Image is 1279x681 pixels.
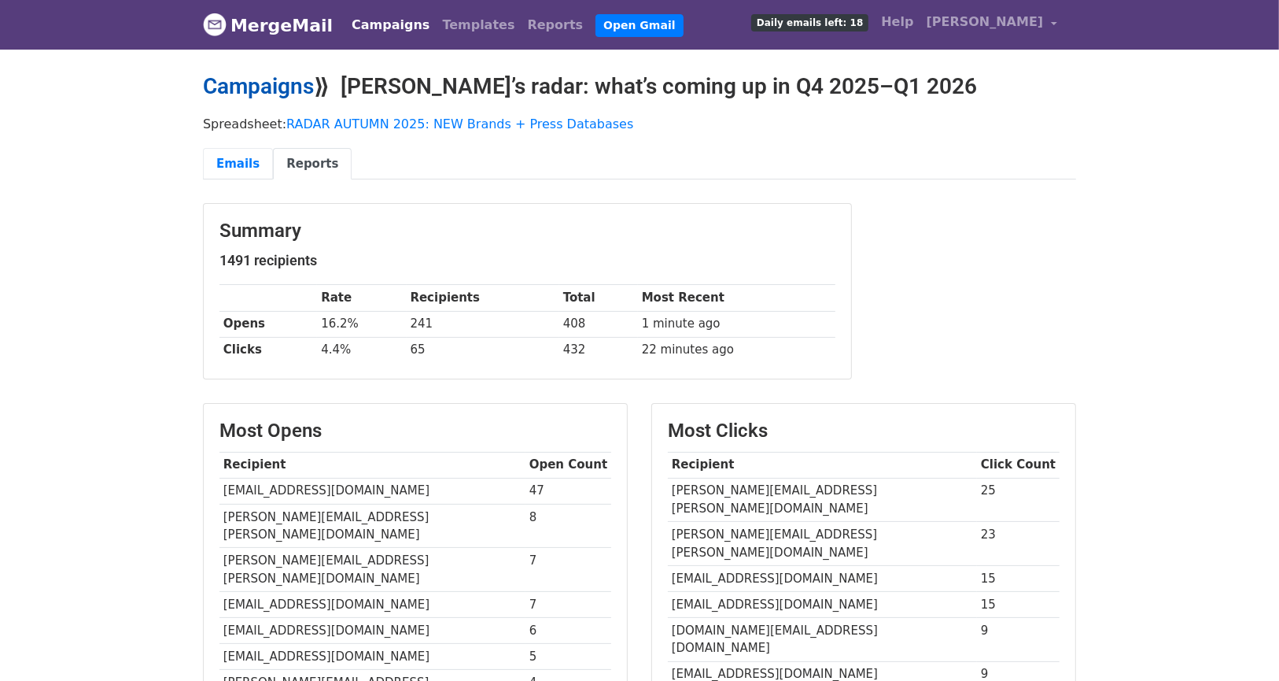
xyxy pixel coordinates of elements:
h3: Most Opens [219,420,611,442]
th: Most Recent [638,285,835,311]
h2: ⟫ [PERSON_NAME]’s radar: what’s coming up in Q4 2025–Q1 2026 [203,73,1076,100]
td: [PERSON_NAME][EMAIL_ADDRESS][PERSON_NAME][DOMAIN_NAME] [668,478,977,522]
a: Campaigns [345,9,436,41]
a: MergeMail [203,9,333,42]
td: [EMAIL_ADDRESS][DOMAIN_NAME] [219,618,525,644]
td: [EMAIL_ADDRESS][DOMAIN_NAME] [668,591,977,617]
td: 9 [977,618,1060,662]
th: Rate [317,285,406,311]
td: 47 [525,478,611,504]
td: 7 [525,548,611,592]
a: Help [875,6,920,38]
td: [EMAIL_ADDRESS][DOMAIN_NAME] [219,478,525,504]
img: MergeMail logo [203,13,227,36]
td: 16.2% [317,311,406,337]
td: 15 [977,565,1060,591]
a: Campaigns [203,73,314,99]
a: Daily emails left: 18 [745,6,875,38]
td: 432 [559,337,638,363]
th: Click Count [977,452,1060,478]
a: Templates [436,9,521,41]
td: [DOMAIN_NAME][EMAIL_ADDRESS][DOMAIN_NAME] [668,618,977,662]
td: 1 minute ago [638,311,835,337]
p: Spreadsheet: [203,116,1076,132]
td: [PERSON_NAME][EMAIL_ADDRESS][PERSON_NAME][DOMAIN_NAME] [219,504,525,548]
td: 23 [977,522,1060,566]
td: [EMAIL_ADDRESS][DOMAIN_NAME] [219,644,525,670]
h3: Summary [219,220,835,242]
td: 6 [525,618,611,644]
h3: Most Clicks [668,420,1060,442]
td: 65 [407,337,559,363]
th: Opens [219,311,317,337]
td: 15 [977,591,1060,617]
td: [EMAIL_ADDRESS][DOMAIN_NAME] [668,565,977,591]
td: 408 [559,311,638,337]
h5: 1491 recipients [219,252,835,269]
th: Recipient [668,452,977,478]
td: 7 [525,591,611,617]
th: Recipients [407,285,559,311]
span: Daily emails left: 18 [751,14,868,31]
a: Reports [273,148,352,180]
span: [PERSON_NAME] [927,13,1044,31]
td: 8 [525,504,611,548]
a: [PERSON_NAME] [920,6,1063,43]
a: Emails [203,148,273,180]
td: 22 minutes ago [638,337,835,363]
a: Reports [522,9,590,41]
th: Total [559,285,638,311]
td: 5 [525,644,611,670]
a: Open Gmail [595,14,683,37]
th: Recipient [219,452,525,478]
td: [EMAIL_ADDRESS][DOMAIN_NAME] [219,591,525,617]
td: 4.4% [317,337,406,363]
td: [PERSON_NAME][EMAIL_ADDRESS][PERSON_NAME][DOMAIN_NAME] [668,522,977,566]
a: RADAR AUTUMN 2025: NEW Brands + Press Databases [286,117,633,131]
iframe: Chat Widget [1200,605,1279,681]
td: 241 [407,311,559,337]
td: 25 [977,478,1060,522]
th: Clicks [219,337,317,363]
td: [PERSON_NAME][EMAIL_ADDRESS][PERSON_NAME][DOMAIN_NAME] [219,548,525,592]
th: Open Count [525,452,611,478]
